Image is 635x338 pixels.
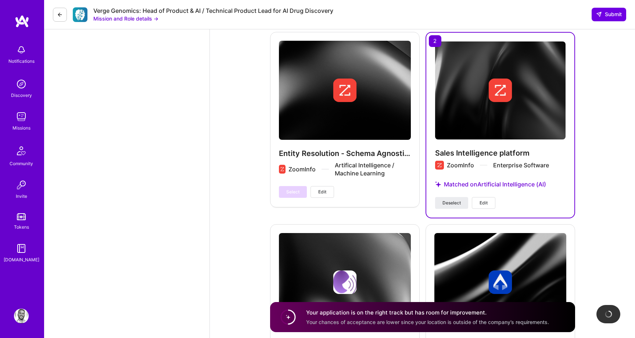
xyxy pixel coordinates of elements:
img: tokens [17,213,26,220]
img: loading [604,310,613,319]
div: null [592,8,626,21]
img: User Avatar [14,309,29,323]
span: Your chances of acceptance are lower since your location is outside of the company’s requirements. [306,319,549,325]
img: divider [480,165,487,166]
img: Company Logo [73,7,87,22]
img: discovery [14,77,29,91]
span: Submit [596,11,622,18]
img: Company logo [435,161,444,170]
div: Matched on Artificial Intelligence (AI) [435,172,566,197]
img: cover [435,41,566,139]
div: Community [10,160,33,167]
div: Invite [16,192,27,200]
div: Notifications [8,57,35,65]
div: Verge Genomics: Head of Product & AI / Technical Product Lead for AI Drug Discovery [93,7,333,15]
button: Mission and Role details → [93,15,158,22]
img: logo [15,15,29,28]
i: icon StarsPurple [435,181,441,187]
img: teamwork [14,109,29,124]
span: Edit [480,200,488,206]
div: Missions [12,124,31,132]
div: Discovery [11,91,32,99]
i: icon LeftArrowDark [57,12,63,18]
button: Deselect [435,197,468,209]
div: ZoomInfo Enterprise Software [447,161,549,169]
button: Edit [472,197,495,209]
div: [DOMAIN_NAME] [4,256,39,264]
img: Company logo [488,79,512,102]
img: Invite [14,178,29,192]
div: Tokens [14,223,29,231]
a: User Avatar [12,309,31,323]
button: Edit [311,186,334,198]
span: Deselect [442,200,461,206]
img: Community [12,142,30,160]
i: icon SendLight [596,11,602,17]
button: Submit [592,8,626,21]
h4: Sales Intelligence platform [435,148,566,158]
h4: Your application is on the right track but has room for improvement. [306,309,549,316]
span: Edit [318,189,326,195]
img: bell [14,43,29,57]
img: guide book [14,241,29,256]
